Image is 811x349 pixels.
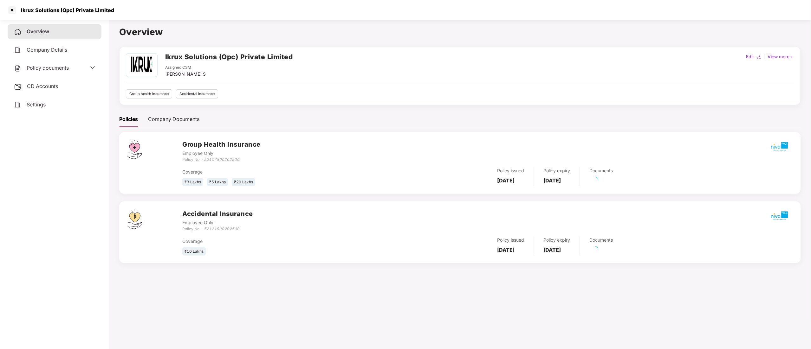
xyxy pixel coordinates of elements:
[119,115,138,123] div: Policies
[90,65,95,70] span: down
[182,157,261,163] div: Policy No. -
[590,167,613,174] div: Documents
[497,247,515,253] b: [DATE]
[165,71,206,78] div: [PERSON_NAME] S
[27,28,49,35] span: Overview
[592,246,599,252] span: loading
[182,178,203,187] div: ₹3 Lakhs
[544,237,570,244] div: Policy expiry
[27,65,69,71] span: Policy documents
[14,65,22,72] img: svg+xml;base64,PHN2ZyB4bWxucz0iaHR0cDovL3d3dy53My5vcmcvMjAwMC9zdmciIHdpZHRoPSIyNCIgaGVpZ2h0PSIyNC...
[745,53,756,60] div: Edit
[769,205,791,227] img: mbhicl.png
[182,168,386,175] div: Coverage
[127,54,156,77] img: images%20(3).jpg
[182,209,253,219] h3: Accidental Insurance
[119,25,801,39] h1: Overview
[27,83,58,89] span: CD Accounts
[27,47,67,53] span: Company Details
[127,140,142,159] img: svg+xml;base64,PHN2ZyB4bWxucz0iaHR0cDovL3d3dy53My5vcmcvMjAwMC9zdmciIHdpZHRoPSI0Ny43MTQiIGhlaWdodD...
[497,237,524,244] div: Policy issued
[165,65,206,71] div: Assigned CSM
[14,101,22,109] img: svg+xml;base64,PHN2ZyB4bWxucz0iaHR0cDovL3d3dy53My5vcmcvMjAwMC9zdmciIHdpZHRoPSIyNCIgaGVpZ2h0PSIyNC...
[544,177,561,184] b: [DATE]
[182,219,253,226] div: Employee Only
[14,83,22,91] img: svg+xml;base64,PHN2ZyB3aWR0aD0iMjUiIGhlaWdodD0iMjQiIHZpZXdCb3g9IjAgMCAyNSAyNCIgZmlsbD0ibm9uZSIgeG...
[182,247,206,256] div: ₹10 Lakhs
[592,176,599,183] span: loading
[590,237,613,244] div: Documents
[232,178,255,187] div: ₹20 Lakhs
[27,101,46,108] span: Settings
[757,55,761,59] img: editIcon
[762,53,767,60] div: |
[127,209,142,229] img: svg+xml;base64,PHN2ZyB4bWxucz0iaHR0cDovL3d3dy53My5vcmcvMjAwMC9zdmciIHdpZHRoPSI0OS4zMjEiIGhlaWdodD...
[207,178,228,187] div: ₹5 Lakhs
[497,177,515,184] b: [DATE]
[176,89,218,98] div: Accidental insurance
[126,89,172,98] div: Group health insurance
[790,55,794,59] img: rightIcon
[165,52,293,62] h2: Ikrux Solutions (Opc) Private Limited
[182,150,261,157] div: Employee Only
[148,115,199,123] div: Company Documents
[544,247,561,253] b: [DATE]
[182,226,253,232] div: Policy No. -
[17,7,114,13] div: Ikrux Solutions (Opc) Private Limited
[204,157,239,162] i: 52107800202500
[769,135,791,157] img: mbhicl.png
[204,226,239,231] i: 52121900202500
[182,140,261,149] h3: Group Health Insurance
[544,167,570,174] div: Policy expiry
[182,238,386,245] div: Coverage
[767,53,795,60] div: View more
[14,46,22,54] img: svg+xml;base64,PHN2ZyB4bWxucz0iaHR0cDovL3d3dy53My5vcmcvMjAwMC9zdmciIHdpZHRoPSIyNCIgaGVpZ2h0PSIyNC...
[14,28,22,36] img: svg+xml;base64,PHN2ZyB4bWxucz0iaHR0cDovL3d3dy53My5vcmcvMjAwMC9zdmciIHdpZHRoPSIyNCIgaGVpZ2h0PSIyNC...
[497,167,524,174] div: Policy issued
